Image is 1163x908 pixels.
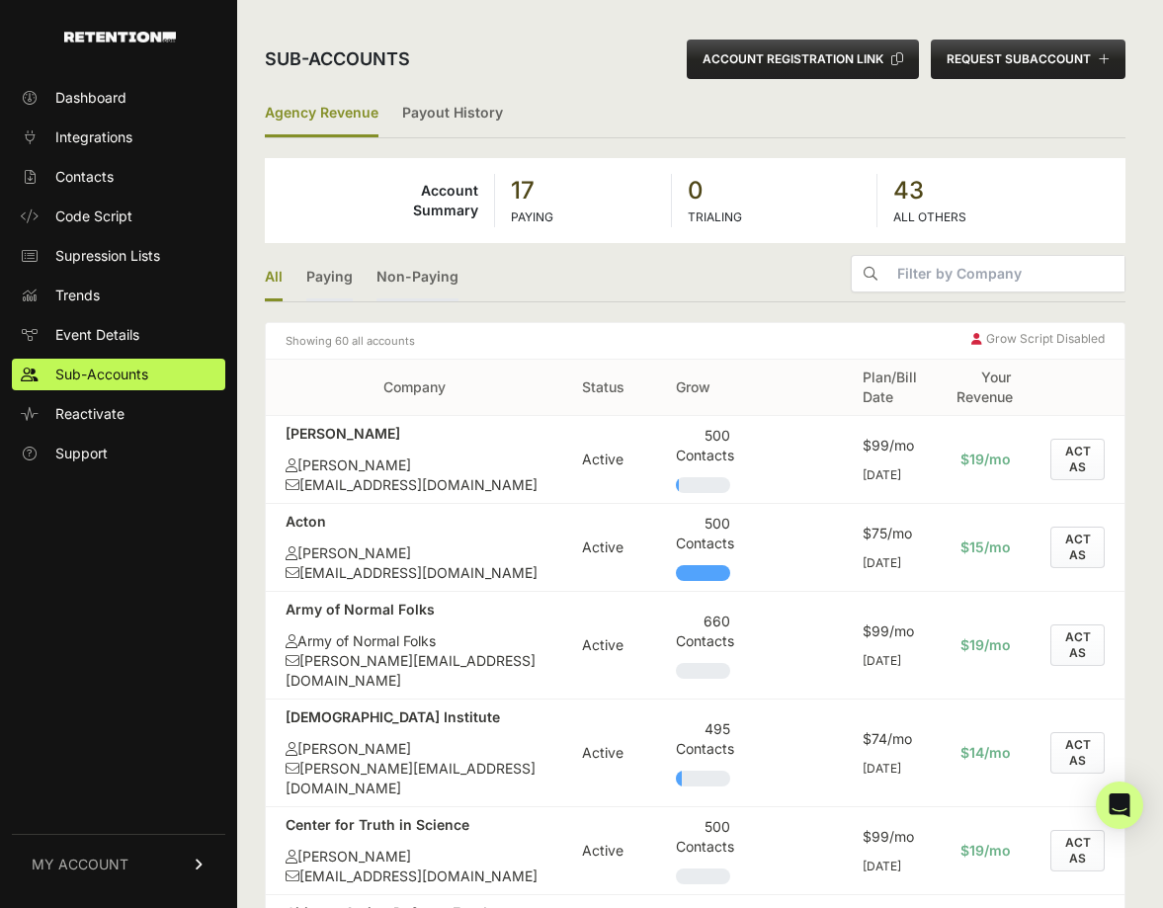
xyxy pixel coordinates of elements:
[1050,732,1105,774] button: ACT AS
[863,467,917,483] div: [DATE]
[843,360,937,416] th: Plan/Bill Date
[937,592,1031,700] td: $19/mo
[687,40,919,79] button: ACCOUNT REGISTRATION LINK
[863,436,917,455] div: $99/mo
[286,707,542,727] div: [DEMOGRAPHIC_DATA] Institute
[12,319,225,351] a: Event Details
[1050,830,1105,871] button: ACT AS
[55,325,139,345] span: Event Details
[265,45,410,73] h2: Sub-accounts
[562,360,656,416] th: Status
[562,807,656,895] td: Active
[286,651,542,691] div: [PERSON_NAME][EMAIL_ADDRESS][DOMAIN_NAME]
[12,82,225,114] a: Dashboard
[286,815,542,835] div: Center for Truth in Science
[1096,782,1143,829] div: Open Intercom Messenger
[55,286,100,305] span: Trends
[12,834,225,894] a: MY ACCOUNT
[1050,439,1105,480] button: ACT AS
[286,331,415,351] small: Showing 60 all accounts
[676,719,730,759] div: 495 Contacts
[306,255,353,301] a: Paying
[676,477,730,493] div: Plan Usage: 5%
[863,827,917,847] div: $99/mo
[12,240,225,272] a: Supression Lists
[676,663,730,679] div: Plan Usage: 0%
[286,512,542,532] div: Acton
[937,807,1031,895] td: $19/mo
[889,256,1124,291] input: Filter by Company
[286,563,542,583] div: [EMAIL_ADDRESS][DOMAIN_NAME]
[971,331,1105,351] div: Grow Script Disabled
[863,524,917,543] div: $75/mo
[286,543,542,563] div: [PERSON_NAME]
[376,255,458,301] a: Non-Paying
[55,167,114,187] span: Contacts
[12,438,225,469] a: Support
[286,475,542,495] div: [EMAIL_ADDRESS][DOMAIN_NAME]
[265,174,495,227] td: Account Summary
[12,359,225,390] a: Sub-Accounts
[676,817,730,857] div: 500 Contacts
[688,175,861,206] strong: 0
[656,360,750,416] th: Grow
[266,360,562,416] th: Company
[863,621,917,641] div: $99/mo
[688,209,742,224] label: TRIALING
[12,122,225,153] a: Integrations
[55,365,148,384] span: Sub-Accounts
[12,161,225,193] a: Contacts
[676,426,730,465] div: 500 Contacts
[931,40,1125,79] button: REQUEST SUBACCOUNT
[55,127,132,147] span: Integrations
[863,729,917,749] div: $74/mo
[863,761,917,777] div: [DATE]
[676,868,730,884] div: Plan Usage: 0%
[676,771,730,786] div: Plan Usage: 12%
[937,700,1031,807] td: $14/mo
[286,424,542,444] div: [PERSON_NAME]
[863,555,917,571] div: [DATE]
[937,360,1031,416] th: Your Revenue
[55,88,126,108] span: Dashboard
[893,175,1110,206] strong: 43
[562,504,656,592] td: Active
[286,739,542,759] div: [PERSON_NAME]
[12,398,225,430] a: Reactivate
[511,209,553,224] label: PAYING
[12,201,225,232] a: Code Script
[55,246,160,266] span: Supression Lists
[286,759,542,798] div: [PERSON_NAME][EMAIL_ADDRESS][DOMAIN_NAME]
[937,504,1031,592] td: $15/mo
[286,600,542,619] div: Army of Normal Folks
[64,32,176,42] img: Retention.com
[12,280,225,311] a: Trends
[265,91,378,137] label: Agency Revenue
[863,653,917,669] div: [DATE]
[562,700,656,807] td: Active
[286,867,542,886] div: [EMAIL_ADDRESS][DOMAIN_NAME]
[676,612,730,651] div: 660 Contacts
[55,206,132,226] span: Code Script
[402,91,503,137] a: Payout History
[1050,527,1105,568] button: ACT AS
[1050,624,1105,666] button: ACT AS
[893,209,966,224] label: ALL OTHERS
[863,859,917,874] div: [DATE]
[562,592,656,700] td: Active
[937,416,1031,504] td: $19/mo
[511,175,655,206] strong: 17
[286,455,542,475] div: [PERSON_NAME]
[286,847,542,867] div: [PERSON_NAME]
[55,444,108,463] span: Support
[676,565,730,581] div: Plan Usage: 274%
[676,514,730,553] div: 500 Contacts
[55,404,125,424] span: Reactivate
[286,631,542,651] div: Army of Normal Folks
[32,855,128,874] span: MY ACCOUNT
[562,416,656,504] td: Active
